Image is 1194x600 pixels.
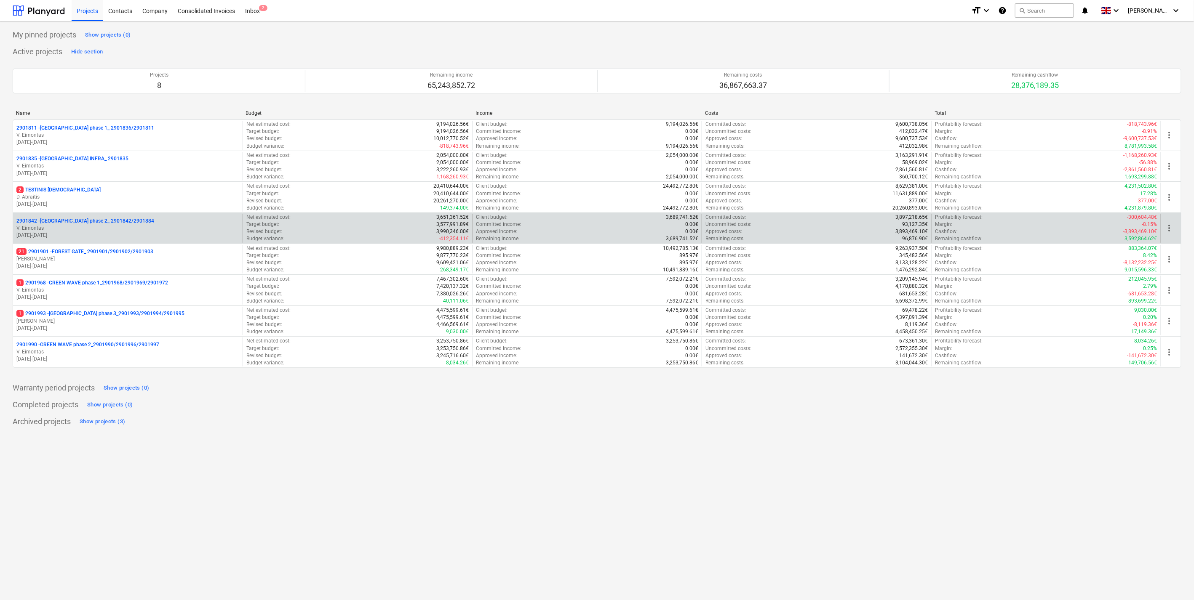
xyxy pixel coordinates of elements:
[705,221,751,228] p: Uncommitted costs :
[436,307,469,314] p: 4,475,599.61€
[246,266,284,273] p: Budget variance :
[1129,297,1157,305] p: 893,699.22€
[935,259,958,266] p: Cashflow :
[935,297,983,305] p: Remaining cashflow :
[436,214,469,221] p: 3,651,361.52€
[935,235,983,242] p: Remaining cashflow :
[705,152,746,159] p: Committed costs :
[685,221,698,228] p: 0.00€
[705,173,745,181] p: Remaining costs :
[1142,221,1157,228] p: -8.15%
[899,252,928,259] p: 345,483.56€
[476,235,520,242] p: Remaining income :
[935,245,983,252] p: Profitability forecast :
[1129,245,1157,252] p: 883,364.07€
[685,135,698,142] p: 0.00€
[443,297,469,305] p: 40,111.06€
[83,28,133,42] button: Show projects (0)
[476,276,508,283] p: Client budget :
[1124,166,1157,173] p: -2,861,560.81€
[476,314,521,321] p: Committed income :
[16,232,239,239] p: [DATE] - [DATE]
[102,381,151,395] button: Show projects (0)
[476,290,517,297] p: Approved income :
[685,321,698,328] p: 0.00€
[705,290,742,297] p: Approved costs :
[663,245,698,252] p: 10,492,785.13€
[16,186,239,208] div: 2TESTINIS [DEMOGRAPHIC_DATA]D. Abraitis[DATE]-[DATE]
[16,201,239,208] p: [DATE] - [DATE]
[435,173,469,181] p: -1,168,260.93€
[1125,266,1157,273] p: 9,015,596.33€
[16,155,128,162] p: 2901835 - [GEOGRAPHIC_DATA] INFRA_ 2901835
[705,266,745,273] p: Remaining costs :
[1011,72,1059,79] p: Remaining cashflow
[436,321,469,328] p: 4,466,569.61€
[436,121,469,128] p: 9,194,026.56€
[705,307,746,314] p: Committed costs :
[1142,128,1157,135] p: -8.91%
[427,72,475,79] p: Remaining income
[935,321,958,328] p: Cashflow :
[705,321,742,328] p: Approved costs :
[705,245,746,252] p: Committed costs :
[1129,276,1157,283] p: 212,045.95€
[436,166,469,173] p: 3,222,260.93€
[16,125,239,146] div: 2901811 -[GEOGRAPHIC_DATA] phase 1_ 2901836/2901811V. Eimontas[DATE]-[DATE]
[16,248,27,255] span: 21
[246,135,282,142] p: Revised budget :
[476,159,521,166] p: Committed income :
[902,307,928,314] p: 69,478.22€
[705,143,745,150] p: Remaining costs :
[16,341,159,348] p: 2901990 - GREEN WAVE phase 2_2901990/2901996/2901997
[705,214,746,221] p: Committed costs :
[935,283,952,290] p: Margin :
[16,279,24,286] span: 1
[705,204,745,212] p: Remaining costs :
[663,183,698,190] p: 24,492,772.80€
[679,259,698,266] p: 895.97€
[16,186,24,193] span: 2
[895,245,928,252] p: 9,263,937.50€
[80,417,125,427] div: Show projects (3)
[705,297,745,305] p: Remaining costs :
[246,190,279,197] p: Target budget :
[16,248,239,270] div: 212901901 -FOREST GATE_ 2901901/2901902/2901903[PERSON_NAME][DATE]-[DATE]
[259,5,267,11] span: 2
[666,297,698,305] p: 7,592,072.21€
[436,228,469,235] p: 3,990,346.00€
[971,5,981,16] i: format_size
[16,348,239,356] p: V. Eimontas
[104,383,149,393] div: Show projects (0)
[16,162,239,170] p: V. Eimontas
[719,72,767,79] p: Remaining costs
[476,183,508,190] p: Client budget :
[895,166,928,173] p: 2,861,560.81€
[476,166,517,173] p: Approved income :
[1127,121,1157,128] p: -818,743.96€
[685,283,698,290] p: 0.00€
[436,152,469,159] p: 2,054,000.00€
[666,121,698,128] p: 9,194,026.56€
[85,398,135,412] button: Show projects (0)
[436,221,469,228] p: 3,577,991.89€
[705,252,751,259] p: Uncommitted costs :
[705,166,742,173] p: Approved costs :
[1165,161,1175,171] span: more_vert
[1125,235,1157,242] p: 3,592,864.62€
[719,80,767,90] p: 36,867,663.37
[1137,197,1157,204] p: -377.00€
[685,128,698,135] p: 0.00€
[476,214,508,221] p: Client budget :
[476,252,521,259] p: Committed income :
[892,204,928,212] p: 20,260,893.00€
[476,128,521,135] p: Committed income :
[77,415,127,428] button: Show projects (3)
[705,110,928,116] div: Costs
[1171,5,1181,16] i: keyboard_arrow_down
[1165,130,1175,140] span: more_vert
[902,221,928,228] p: 93,127.35€
[935,266,983,273] p: Remaining cashflow :
[433,197,469,204] p: 20,261,270.00€
[13,30,76,40] p: My pinned projects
